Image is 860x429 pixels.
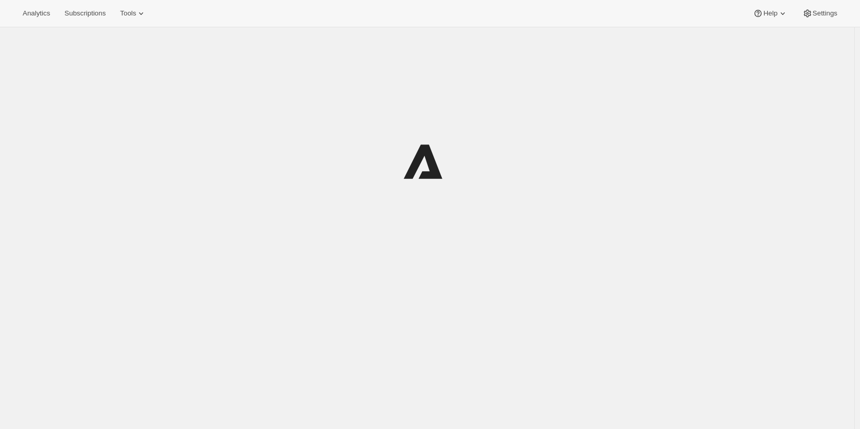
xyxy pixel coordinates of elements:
span: Analytics [23,9,50,18]
span: Tools [120,9,136,18]
span: Subscriptions [64,9,106,18]
span: Settings [813,9,837,18]
span: Help [763,9,777,18]
button: Help [747,6,794,21]
button: Settings [796,6,844,21]
button: Subscriptions [58,6,112,21]
button: Tools [114,6,152,21]
button: Analytics [16,6,56,21]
